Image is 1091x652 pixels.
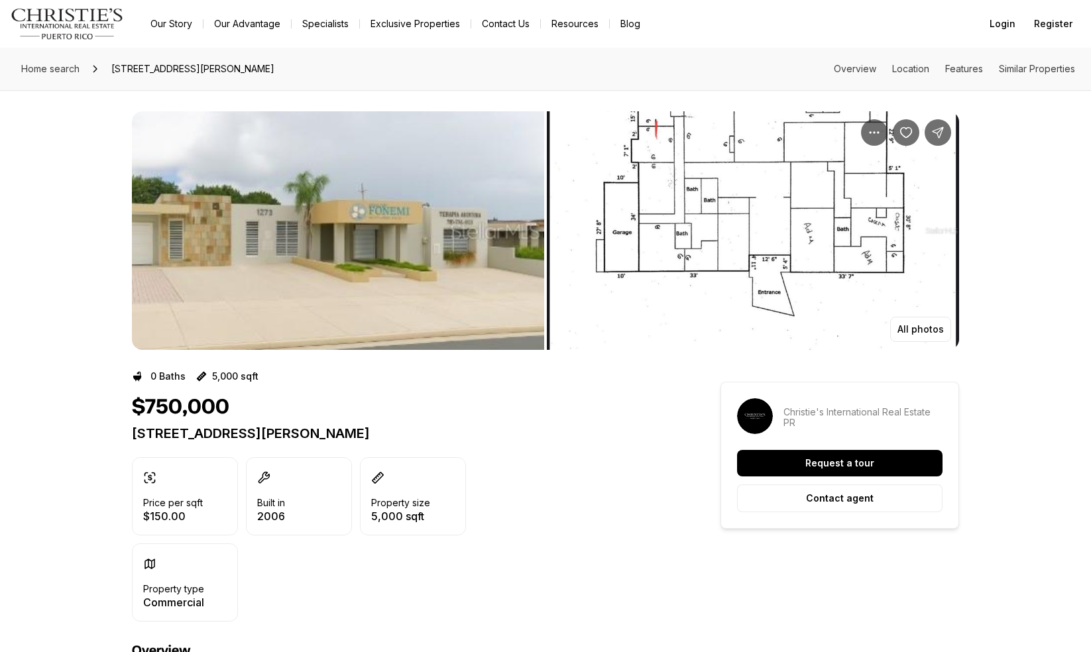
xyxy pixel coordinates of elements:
[150,371,186,382] p: 0 Baths
[1034,19,1072,29] span: Register
[547,111,959,350] button: View image gallery
[990,19,1015,29] span: Login
[893,119,919,146] button: Save Property: 54 CALLE 54 SE #1273
[132,111,544,350] button: View image gallery
[783,407,943,428] p: Christie's International Real Estate PR
[143,498,203,508] p: Price per sqft
[861,119,888,146] button: Property options
[132,395,229,420] h1: $750,000
[132,111,544,350] li: 1 of 2
[834,64,1075,74] nav: Page section menu
[541,15,609,33] a: Resources
[610,15,651,33] a: Blog
[371,498,430,508] p: Property size
[805,458,874,468] p: Request a tour
[925,119,951,146] button: Share Property: 54 CALLE 54 SE #1273
[1026,11,1080,37] button: Register
[471,15,540,33] button: Contact Us
[132,111,959,350] div: Listing Photos
[106,58,280,80] span: [STREET_ADDRESS][PERSON_NAME]
[16,58,85,80] a: Home search
[834,63,876,74] a: Skip to: Overview
[737,450,943,476] button: Request a tour
[257,498,285,508] p: Built in
[292,15,359,33] a: Specialists
[11,8,124,40] img: logo
[143,597,204,608] p: Commercial
[143,584,204,594] p: Property type
[547,111,959,350] li: 2 of 2
[982,11,1023,37] button: Login
[21,63,80,74] span: Home search
[806,493,874,504] p: Contact agent
[897,324,944,335] p: All photos
[132,425,673,441] p: [STREET_ADDRESS][PERSON_NAME]
[892,63,929,74] a: Skip to: Location
[890,317,951,342] button: All photos
[143,511,203,521] p: $150.00
[999,63,1075,74] a: Skip to: Similar Properties
[371,511,430,521] p: 5,000 sqft
[212,371,258,382] p: 5,000 sqft
[360,15,471,33] a: Exclusive Properties
[945,63,983,74] a: Skip to: Features
[257,511,285,521] p: 2006
[737,484,943,512] button: Contact agent
[203,15,291,33] a: Our Advantage
[140,15,203,33] a: Our Story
